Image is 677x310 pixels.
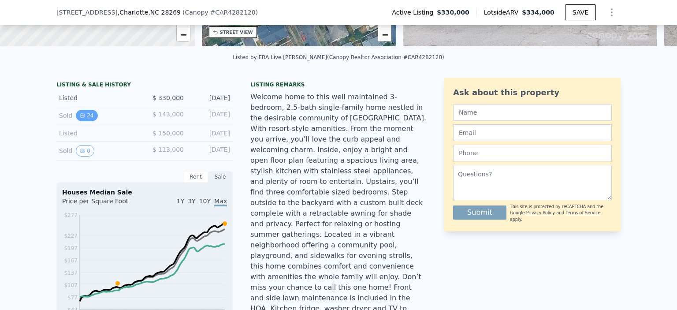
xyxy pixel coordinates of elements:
[453,104,612,121] input: Name
[603,4,621,21] button: Show Options
[437,8,469,17] span: $330,000
[67,295,78,301] tspan: $77
[565,4,596,20] button: SAVE
[191,145,230,157] div: [DATE]
[59,145,138,157] div: Sold
[59,129,138,138] div: Listed
[153,111,184,118] span: $ 143,000
[185,9,208,16] span: Canopy
[565,210,600,215] a: Terms of Service
[382,29,388,40] span: −
[59,93,138,102] div: Listed
[453,205,506,220] button: Submit
[148,9,181,16] span: , NC 28269
[76,110,97,121] button: View historical data
[522,9,554,16] span: $334,000
[153,94,184,101] span: $ 330,000
[182,8,258,17] div: ( )
[118,8,181,17] span: , Charlotte
[392,8,437,17] span: Active Listing
[153,130,184,137] span: $ 150,000
[64,233,78,239] tspan: $227
[191,93,230,102] div: [DATE]
[62,197,145,211] div: Price per Square Foot
[210,9,255,16] span: # CAR4282120
[199,198,211,205] span: 10Y
[250,81,427,88] div: Listing remarks
[214,198,227,206] span: Max
[64,212,78,218] tspan: $277
[177,28,190,41] a: Zoom out
[56,81,233,90] div: LISTING & SALE HISTORY
[180,29,186,40] span: −
[153,146,184,153] span: $ 113,000
[526,210,555,215] a: Privacy Policy
[183,171,208,183] div: Rent
[453,124,612,141] input: Email
[64,245,78,251] tspan: $197
[484,8,522,17] span: Lotside ARV
[64,270,78,276] tspan: $137
[453,145,612,161] input: Phone
[56,8,118,17] span: [STREET_ADDRESS]
[233,54,444,60] div: Listed by ERA Live [PERSON_NAME] (Canopy Realtor Association #CAR4282120)
[191,129,230,138] div: [DATE]
[59,110,138,121] div: Sold
[208,171,233,183] div: Sale
[453,86,612,99] div: Ask about this property
[64,258,78,264] tspan: $167
[177,198,184,205] span: 1Y
[378,28,391,41] a: Zoom out
[220,29,253,36] div: STREET VIEW
[64,282,78,288] tspan: $107
[188,198,195,205] span: 3Y
[62,188,227,197] div: Houses Median Sale
[76,145,94,157] button: View historical data
[191,110,230,121] div: [DATE]
[510,204,612,223] div: This site is protected by reCAPTCHA and the Google and apply.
